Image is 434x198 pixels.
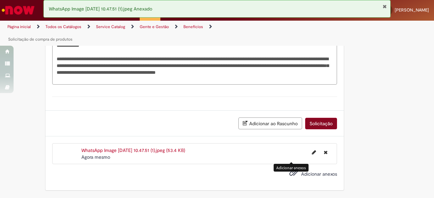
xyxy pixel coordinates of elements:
time: 30/08/2025 11:56:41 [81,154,110,160]
div: Adicionar anexos [274,164,309,172]
span: [PERSON_NAME] [395,7,429,13]
a: Todos os Catálogos [45,24,81,29]
span: Adicionar anexos [301,171,337,177]
a: Página inicial [7,24,31,29]
a: Solicitação de compra de produtos [8,37,73,42]
span: WhatsApp Image [DATE] 10.47.51 (1).jpeg Anexado [49,6,152,12]
span: Agora mesmo [81,154,110,160]
a: Benefícios [183,24,203,29]
button: Editar nome de arquivo WhatsApp Image 2025-08-30 at 10.47.51 (1).jpeg [308,147,320,158]
textarea: Descrição [52,40,337,85]
img: ServiceNow [1,3,36,17]
button: Adicionar anexos [288,166,300,181]
button: Excluir WhatsApp Image 2025-08-30 at 10.47.51 (1).jpeg [320,147,332,158]
button: Solicitação [305,118,337,129]
button: Fechar Notificação [382,4,387,9]
a: WhatsApp Image [DATE] 10.47.51 (1).jpeg (53.4 KB) [81,147,185,153]
a: Gente e Gestão [140,24,169,29]
a: Service Catalog [96,24,125,29]
button: Adicionar ao Rascunho [238,117,302,129]
ul: Trilhas de página [5,21,284,46]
